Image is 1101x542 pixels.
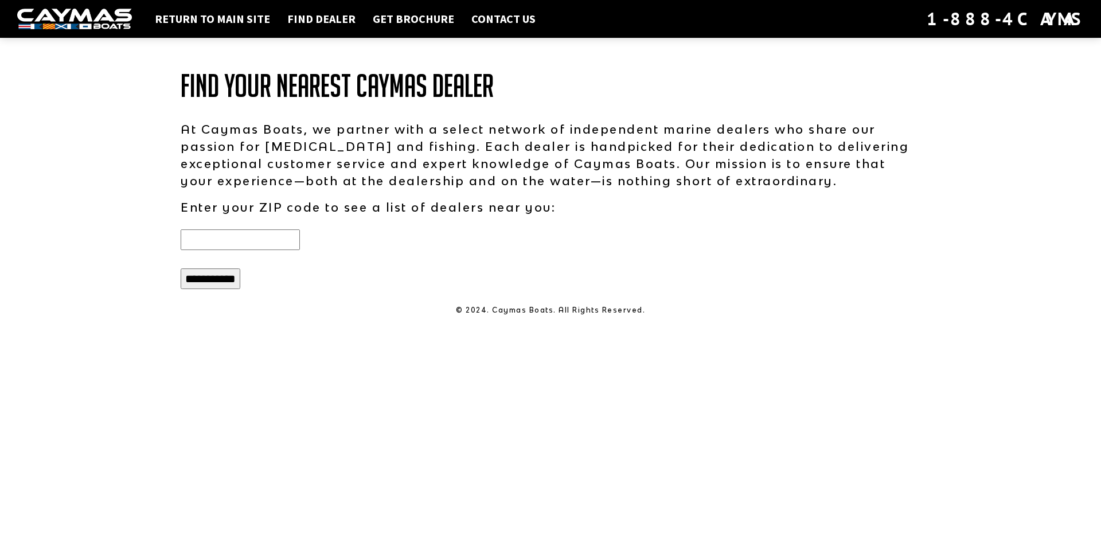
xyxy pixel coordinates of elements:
[466,11,541,26] a: Contact Us
[181,69,920,103] h1: Find Your Nearest Caymas Dealer
[282,11,361,26] a: Find Dealer
[181,305,920,315] p: © 2024. Caymas Boats. All Rights Reserved.
[149,11,276,26] a: Return to main site
[181,120,920,189] p: At Caymas Boats, we partner with a select network of independent marine dealers who share our pas...
[17,9,132,30] img: white-logo-c9c8dbefe5ff5ceceb0f0178aa75bf4bb51f6bca0971e226c86eb53dfe498488.png
[367,11,460,26] a: Get Brochure
[927,6,1084,32] div: 1-888-4CAYMAS
[181,198,920,216] p: Enter your ZIP code to see a list of dealers near you:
